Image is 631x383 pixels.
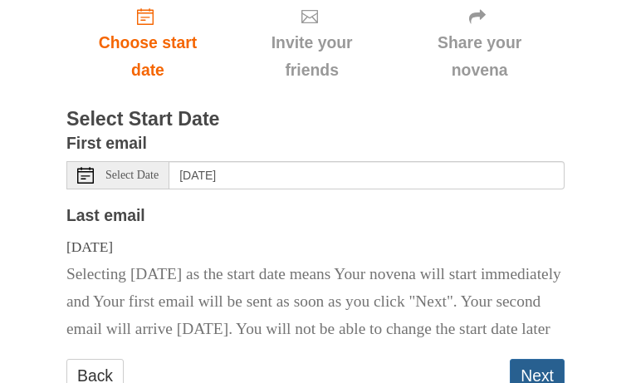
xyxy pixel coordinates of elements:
[66,238,113,255] span: [DATE]
[246,29,378,84] span: Invite your friends
[169,161,565,189] input: Use the arrow keys to pick a date
[66,202,145,229] label: Last email
[411,29,548,84] span: Share your novena
[83,29,213,84] span: Choose start date
[105,169,159,181] span: Select Date
[66,130,147,157] label: First email
[66,261,565,343] p: Selecting [DATE] as the start date means Your novena will start immediately and Your first email ...
[66,109,565,130] h3: Select Start Date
